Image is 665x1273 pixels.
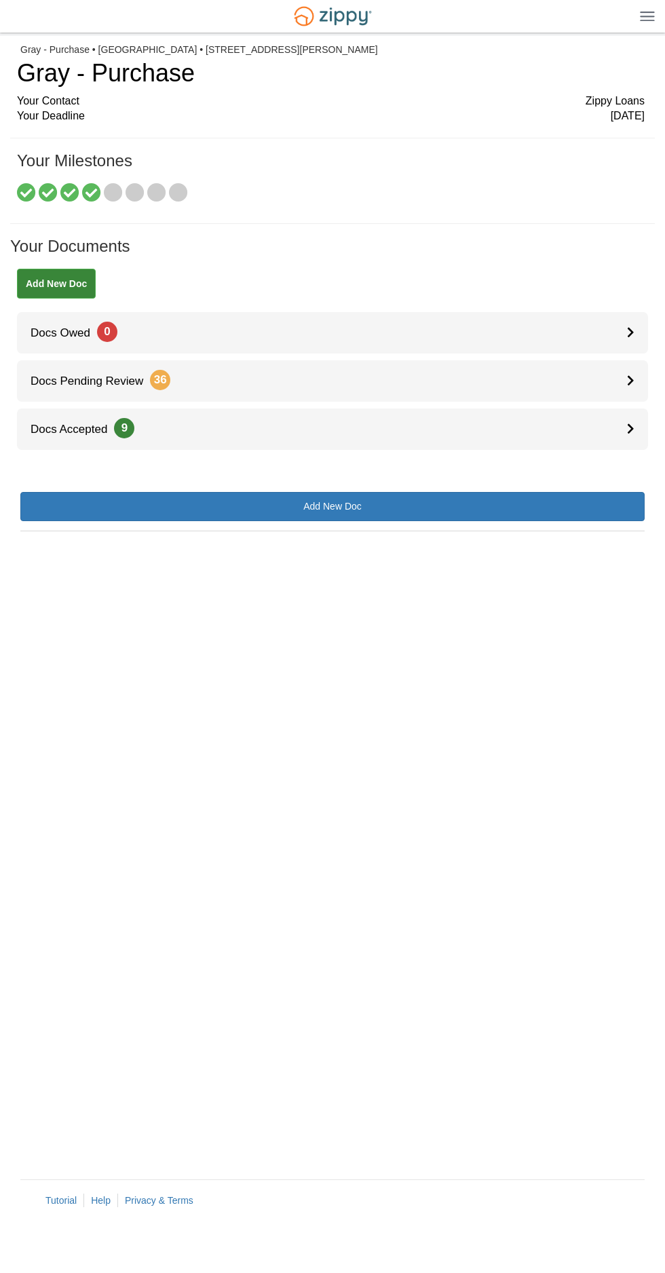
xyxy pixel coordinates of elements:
[611,109,645,124] span: [DATE]
[20,492,645,521] a: Add New Doc
[17,109,645,124] div: Your Deadline
[17,360,648,402] a: Docs Pending Review36
[17,312,648,354] a: Docs Owed0
[17,423,134,436] span: Docs Accepted
[17,326,117,339] span: Docs Owed
[17,152,645,183] h1: Your Milestones
[45,1195,77,1206] a: Tutorial
[20,44,645,56] div: Gray - Purchase • [GEOGRAPHIC_DATA] • [STREET_ADDRESS][PERSON_NAME]
[17,375,170,387] span: Docs Pending Review
[10,237,655,269] h1: Your Documents
[114,418,134,438] span: 9
[17,408,648,450] a: Docs Accepted9
[17,269,96,299] a: Add New Doc
[586,94,645,109] span: Zippy Loans
[125,1195,193,1206] a: Privacy & Terms
[17,94,645,109] div: Your Contact
[640,11,655,21] img: Mobile Dropdown Menu
[97,322,117,342] span: 0
[150,370,170,390] span: 36
[91,1195,111,1206] a: Help
[17,60,645,87] h1: Gray - Purchase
